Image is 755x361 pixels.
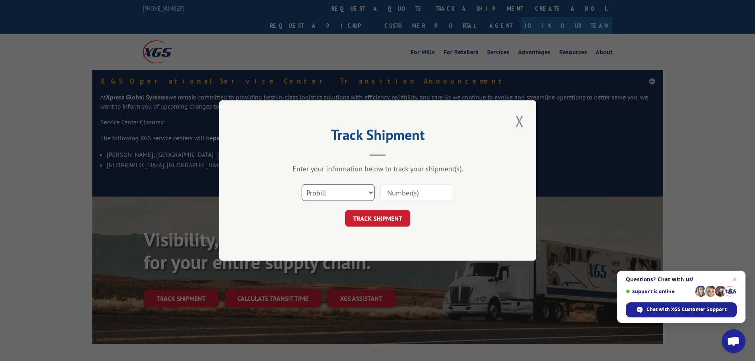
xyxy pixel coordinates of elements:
[722,329,745,353] a: Open chat
[626,288,692,294] span: Support is online
[345,210,410,227] button: TRACK SHIPMENT
[513,110,526,132] button: Close modal
[259,129,497,144] h2: Track Shipment
[626,276,737,283] span: Questions? Chat with us!
[259,164,497,173] div: Enter your information below to track your shipment(s).
[646,306,726,313] span: Chat with XGS Customer Support
[626,302,737,317] span: Chat with XGS Customer Support
[380,184,453,201] input: Number(s)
